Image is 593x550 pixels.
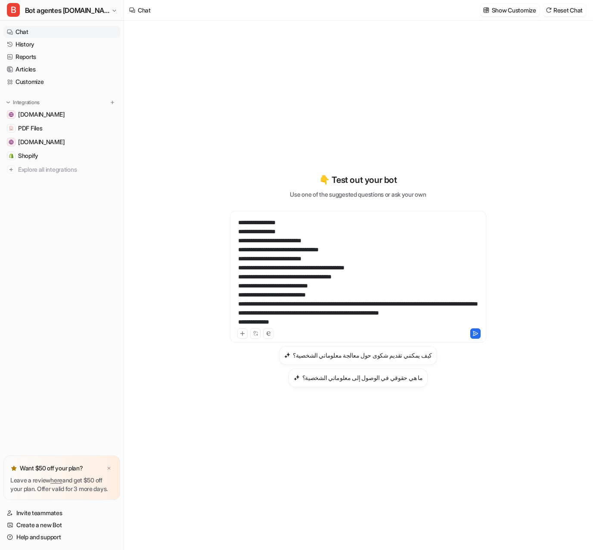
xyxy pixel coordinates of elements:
h3: كيف يمكنني تقديم شكوى حول معالجة معلوماتي الشخصية؟ [293,351,432,360]
img: كيف يمكنني تقديم شكوى حول معالجة معلوماتي الشخصية؟ [284,352,290,358]
a: handwashbasin.com[DOMAIN_NAME] [3,136,120,148]
img: www.lioninox.com [9,112,14,117]
a: Explore all integrations [3,164,120,176]
a: Chat [3,26,120,38]
p: Integrations [13,99,40,106]
button: Reset Chat [543,4,586,16]
img: menu_add.svg [109,99,115,105]
button: Integrations [3,98,42,107]
span: [DOMAIN_NAME] [18,110,65,119]
img: explore all integrations [7,165,16,174]
a: History [3,38,120,50]
span: Shopify [18,151,38,160]
a: PDF FilesPDF Files [3,122,120,134]
button: كيف يمكنني تقديم شكوى حول معالجة معلوماتي الشخصية؟كيف يمكنني تقديم شكوى حول معالجة معلوماتي الشخصية؟ [279,346,437,365]
img: handwashbasin.com [9,139,14,145]
img: reset [546,7,552,13]
span: [DOMAIN_NAME] [18,138,65,146]
span: Bot agentes [DOMAIN_NAME] [25,4,109,16]
a: www.lioninox.com[DOMAIN_NAME] [3,108,120,121]
img: customize [483,7,489,13]
img: star [10,465,17,472]
p: 👇 Test out your bot [319,173,397,186]
p: Want $50 off your plan? [20,464,83,473]
span: PDF Files [18,124,42,133]
img: Shopify [9,153,14,158]
img: x [106,466,112,471]
img: PDF Files [9,126,14,131]
h3: ما هي حقوقي في الوصول إلى معلوماتي الشخصية؟ [302,373,423,382]
p: Use one of the suggested questions or ask your own [290,190,426,199]
button: Show Customize [481,4,540,16]
div: Chat [138,6,151,15]
a: Customize [3,76,120,88]
a: Invite teammates [3,507,120,519]
p: Leave a review and get $50 off your plan. Offer valid for 3 more days. [10,476,113,493]
span: B [7,3,20,17]
img: ما هي حقوقي في الوصول إلى معلوماتي الشخصية؟ [294,374,300,381]
span: Explore all integrations [18,163,117,176]
a: ShopifyShopify [3,150,120,162]
a: Create a new Bot [3,519,120,531]
p: Show Customize [492,6,536,15]
a: Reports [3,51,120,63]
img: expand menu [5,99,11,105]
a: Help and support [3,531,120,543]
a: here [50,476,62,484]
a: Articles [3,63,120,75]
button: ما هي حقوقي في الوصول إلى معلوماتي الشخصية؟ما هي حقوقي في الوصول إلى معلوماتي الشخصية؟ [289,368,428,387]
